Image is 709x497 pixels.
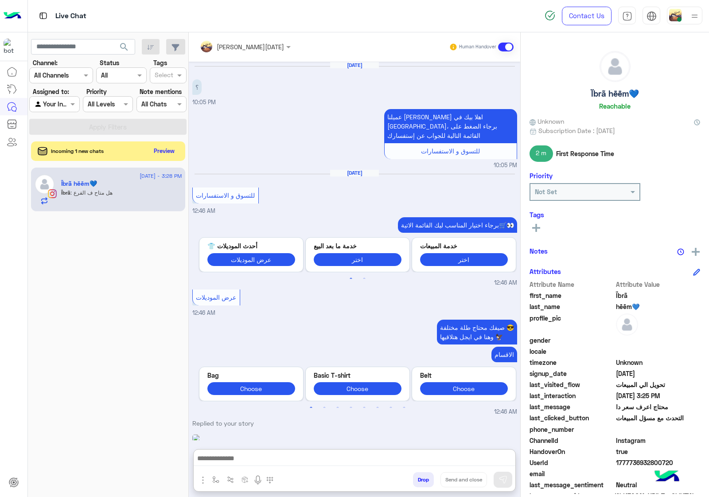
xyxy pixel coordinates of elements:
span: Ïbrã [616,291,701,300]
span: 1777736932800720 [616,458,701,467]
p: Basic T-shirt [314,371,401,380]
img: defaultAdmin.png [35,174,55,194]
span: signup_date [530,369,614,378]
a: Contact Us [562,7,612,25]
button: Choose [207,382,295,395]
button: 1 of 4 [307,403,316,412]
img: tab [647,11,657,21]
span: hēēm💙 [616,302,701,311]
p: خدمة المبيعات [420,241,508,250]
span: locale [530,347,614,356]
span: last_name [530,302,614,311]
img: userImage [669,9,682,21]
span: 0 [616,480,701,489]
img: defaultAdmin.png [600,51,630,82]
label: Priority [86,87,107,96]
span: 10:05 PM [192,99,216,106]
h6: [DATE] [330,170,379,176]
h5: Ïbrã hēēm💙 [591,89,639,99]
span: عرض الموديلات [196,294,236,301]
button: 4 of 4 [347,403,355,412]
span: email [530,469,614,478]
p: Bag [207,371,295,380]
small: Human Handover [459,43,496,51]
img: select flow [212,476,219,483]
span: null [616,336,701,345]
span: 2025-03-15T23:47:34.119Z [616,369,701,378]
img: tab [622,11,632,21]
span: last_visited_flow [530,380,614,389]
h6: Tags [530,211,700,219]
img: spinner [545,10,555,21]
label: Status [100,58,119,67]
button: 2 of 4 [320,403,329,412]
p: 15/9/2025, 12:46 AM [398,217,517,233]
button: 2 of 2 [360,274,369,283]
p: Replied to your story [192,419,288,428]
p: 15/9/2025, 12:46 AM [491,347,517,362]
h6: Attributes [530,267,561,275]
p: Live Chat [55,10,86,22]
span: محتاج اعرف سعر دا [616,402,701,411]
button: Preview [150,145,179,157]
button: select flow [209,472,223,487]
button: search [113,39,135,58]
button: Send and close [440,472,487,487]
button: عرض الموديلات [207,253,295,266]
span: ChannelId [530,436,614,445]
span: search [119,42,129,52]
img: create order [242,476,249,483]
span: تحويل الي المبيعات [616,380,701,389]
h5: Ïbrã hēēm💙 [61,180,97,188]
label: Tags [153,58,167,67]
button: create order [238,472,253,487]
span: null [616,347,701,356]
span: 2025-09-15T12:25:37.186Z [616,391,701,400]
img: defaultAdmin.png [616,313,638,336]
button: 8 of 4 [400,403,409,412]
span: Subscription Date : [DATE] [538,126,615,135]
span: timezone [530,358,614,367]
span: Incoming 1 new chats [51,147,104,155]
h6: [DATE] [330,62,379,68]
button: اختر [420,253,508,266]
button: Drop [413,472,434,487]
img: tab [38,10,49,21]
p: خدمة ما بعد البيع [314,241,401,250]
span: last_interaction [530,391,614,400]
span: first_name [530,291,614,300]
label: Note mentions [140,87,182,96]
span: هل متاح ف الفرع [70,189,113,196]
span: First Response Time [556,149,614,158]
img: make a call [266,477,273,484]
img: Trigger scenario [227,476,234,483]
button: 3 of 4 [333,403,342,412]
span: 12:46 AM [192,207,215,214]
button: 1 of 2 [347,274,355,283]
span: null [616,469,701,478]
p: 15/9/2025, 12:46 AM [437,320,517,344]
span: [DATE] - 3:28 PM [140,172,182,180]
p: أحدث الموديلات 👕 [207,241,295,250]
span: 2 m [530,145,553,161]
img: profile [689,11,700,22]
img: hulul-logo.png [651,462,682,493]
img: notes [677,248,684,255]
span: gender [530,336,614,345]
p: 14/9/2025, 10:05 PM [192,79,202,95]
a: tab [618,7,636,25]
div: Select [153,70,173,82]
span: للتسوق و الاستفسارات [196,192,255,199]
p: Belt [420,371,508,380]
span: last_clicked_button [530,413,614,423]
label: Assigned to: [33,87,69,96]
img: 713415422032625 [4,39,19,55]
span: Attribute Value [616,280,701,289]
span: UserId [530,458,614,467]
span: HandoverOn [530,447,614,456]
h6: Reachable [599,102,631,110]
h6: Priority [530,172,553,180]
button: Choose [314,382,401,395]
span: last_message [530,402,614,411]
button: 5 of 4 [360,403,369,412]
